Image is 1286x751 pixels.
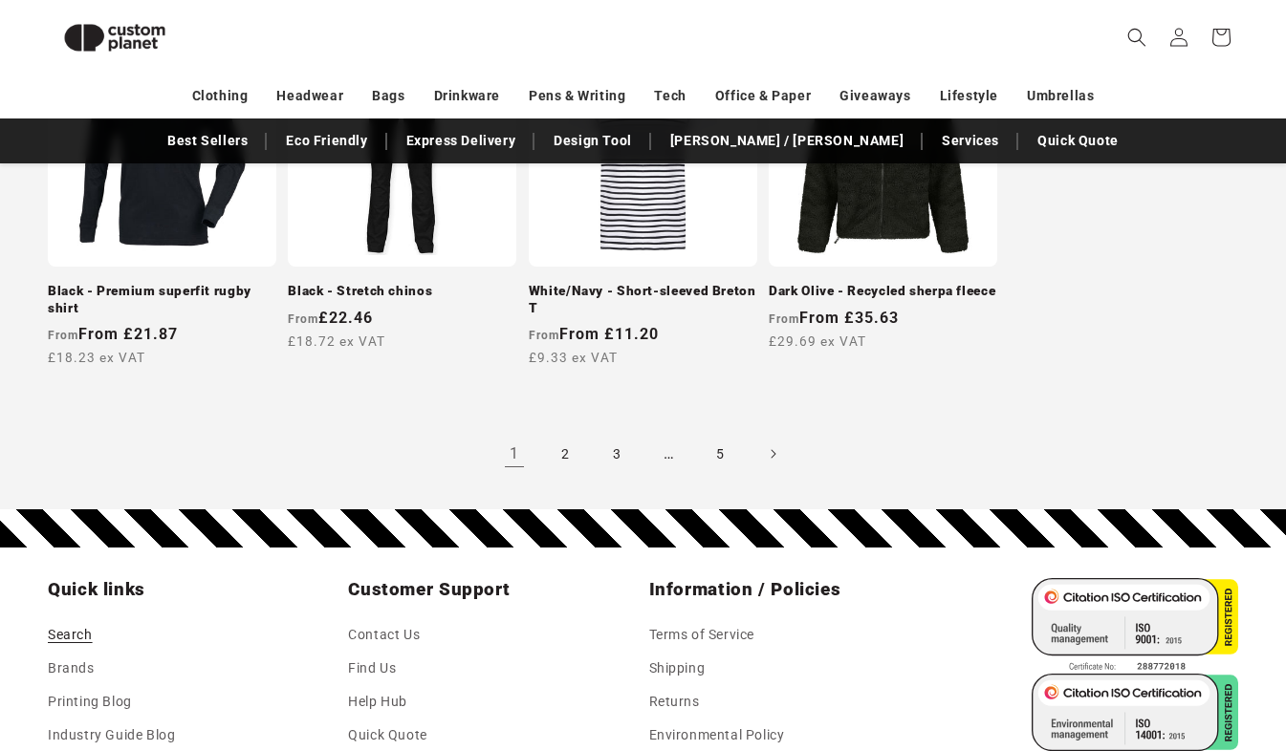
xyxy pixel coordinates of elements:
img: Custom Planet [48,8,182,68]
a: Shipping [649,652,706,685]
a: Bags [372,79,404,113]
a: Next page [752,433,794,475]
a: Lifestyle [940,79,998,113]
a: Terms of Service [649,623,755,652]
a: Design Tool [544,124,642,158]
a: Printing Blog [48,685,132,719]
a: Brands [48,652,95,685]
a: Returns [649,685,700,719]
a: Search [48,623,93,652]
a: Clothing [192,79,249,113]
span: … [648,433,690,475]
a: Quick Quote [1028,124,1128,158]
a: Black - Premium superfit rugby shirt [48,283,276,316]
nav: Pagination [48,433,1238,475]
a: Page 3 [597,433,639,475]
a: Pens & Writing [529,79,625,113]
a: Eco Friendly [276,124,377,158]
a: Dark Olive - Recycled sherpa fleece [769,283,997,300]
h2: Customer Support [348,578,637,601]
a: Page 5 [700,433,742,475]
a: Drinkware [434,79,500,113]
a: Black - Stretch chinos [288,283,516,300]
iframe: Chat Widget [967,545,1286,751]
a: Page 2 [545,433,587,475]
a: Find Us [348,652,396,685]
a: Umbrellas [1027,79,1094,113]
a: Giveaways [839,79,910,113]
a: Page 1 [493,433,535,475]
a: Best Sellers [158,124,257,158]
a: Office & Paper [715,79,811,113]
a: Headwear [276,79,343,113]
a: Help Hub [348,685,407,719]
a: [PERSON_NAME] / [PERSON_NAME] [661,124,913,158]
a: Express Delivery [397,124,526,158]
a: Services [932,124,1009,158]
a: White/Navy - Short-sleeved Breton T [529,283,757,316]
h2: Quick links [48,578,337,601]
summary: Search [1116,16,1158,58]
a: Tech [654,79,686,113]
h2: Information / Policies [649,578,938,601]
a: Contact Us [348,623,420,652]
